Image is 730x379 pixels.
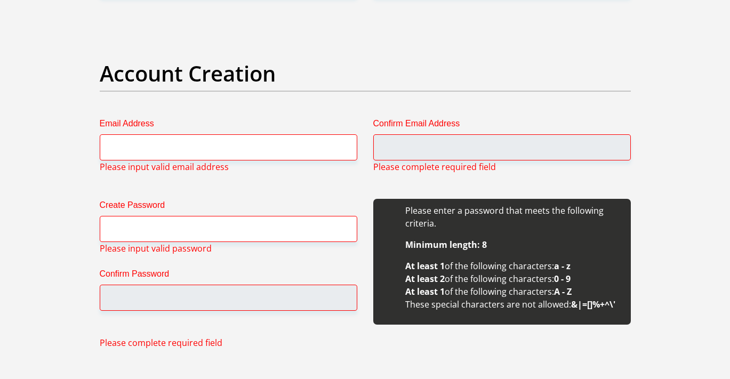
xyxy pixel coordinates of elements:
[571,299,615,310] b: &|=[]%+^\'
[100,285,357,311] input: Confirm Password
[405,204,620,230] li: Please enter a password that meets the following criteria.
[100,268,357,285] label: Confirm Password
[373,117,631,134] label: Confirm Email Address
[100,61,631,86] h2: Account Creation
[100,336,222,349] span: Please complete required field
[100,242,212,255] span: Please input valid password
[405,286,445,297] b: At least 1
[405,272,620,285] li: of the following characters:
[100,117,357,134] label: Email Address
[373,160,496,173] span: Please complete required field
[405,260,620,272] li: of the following characters:
[405,273,445,285] b: At least 2
[100,216,357,242] input: Create Password
[405,239,487,251] b: Minimum length: 8
[405,260,445,272] b: At least 1
[405,298,620,311] li: These special characters are not allowed:
[100,160,229,173] span: Please input valid email address
[554,273,571,285] b: 0 - 9
[405,285,620,298] li: of the following characters:
[100,199,357,216] label: Create Password
[554,260,571,272] b: a - z
[554,286,572,297] b: A - Z
[100,134,357,160] input: Email Address
[373,134,631,160] input: Confirm Email Address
